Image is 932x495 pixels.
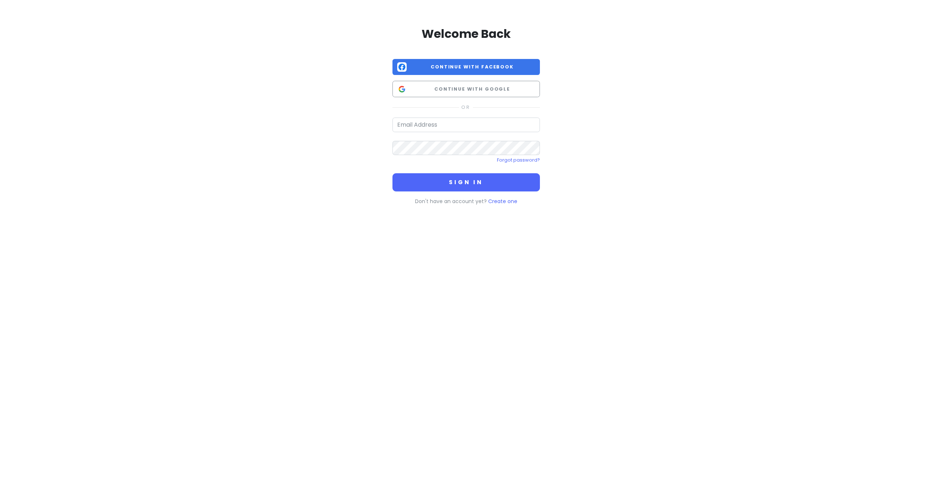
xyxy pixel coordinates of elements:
[397,84,407,94] img: Google logo
[392,26,540,41] h2: Welcome Back
[410,63,535,71] span: Continue with Facebook
[497,157,540,163] a: Forgot password?
[410,86,535,93] span: Continue with Google
[392,173,540,191] button: Sign in
[397,62,407,72] img: Facebook logo
[392,197,540,205] p: Don't have an account yet?
[392,59,540,75] button: Continue with Facebook
[392,118,540,132] input: Email Address
[488,198,517,205] a: Create one
[392,81,540,97] button: Continue with Google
